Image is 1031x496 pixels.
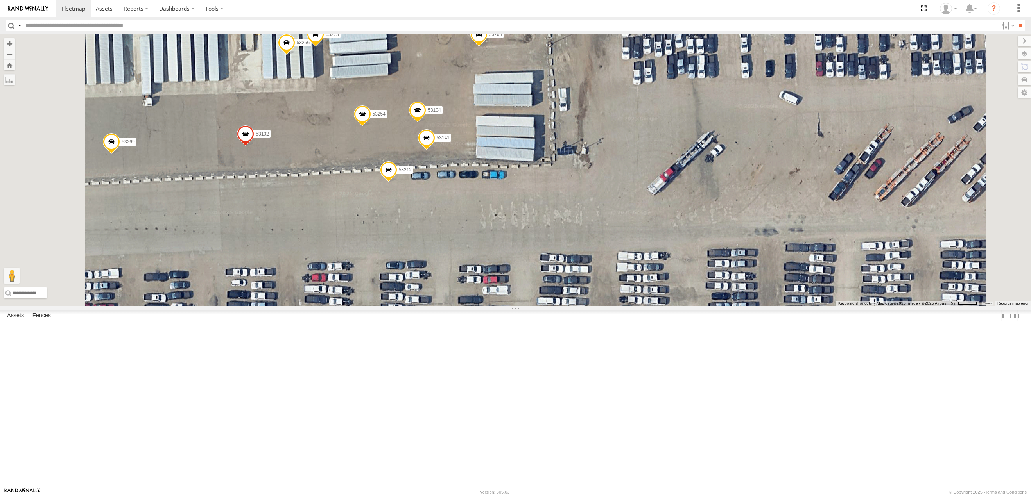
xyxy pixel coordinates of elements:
[296,40,309,45] span: 53256
[428,107,441,113] span: 53104
[436,135,449,141] span: 53141
[1009,310,1017,321] label: Dock Summary Table to the Right
[877,301,946,305] span: Map data ©2025 Imagery ©2025 Airbus
[951,301,957,305] span: 5 m
[937,3,960,14] div: Miky Transport
[4,488,40,496] a: Visit our Website
[1017,310,1025,321] label: Hide Summary Table
[999,20,1016,31] label: Search Filter Options
[1001,310,1009,321] label: Dock Summary Table to the Left
[480,490,509,494] div: Version: 305.03
[122,139,134,145] span: 53269
[949,490,1027,494] div: © Copyright 2025 -
[326,32,339,37] span: 53273
[256,131,269,137] span: 53102
[4,74,15,85] label: Measure
[8,6,48,11] img: rand-logo.svg
[1018,87,1031,98] label: Map Settings
[983,302,992,305] a: Terms
[4,268,20,284] button: Drag Pegman onto the map to open Street View
[3,310,28,321] label: Assets
[29,310,55,321] label: Fences
[988,2,1000,15] i: ?
[949,301,979,306] button: Map Scale: 5 m per 46 pixels
[997,301,1029,305] a: Report a map error
[4,49,15,60] button: Zoom out
[16,20,23,31] label: Search Query
[838,301,872,306] button: Keyboard shortcuts
[985,490,1027,494] a: Terms and Conditions
[489,32,502,37] span: 53268
[372,111,385,117] span: 53254
[398,167,411,173] span: 53212
[4,38,15,49] button: Zoom in
[4,60,15,70] button: Zoom Home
